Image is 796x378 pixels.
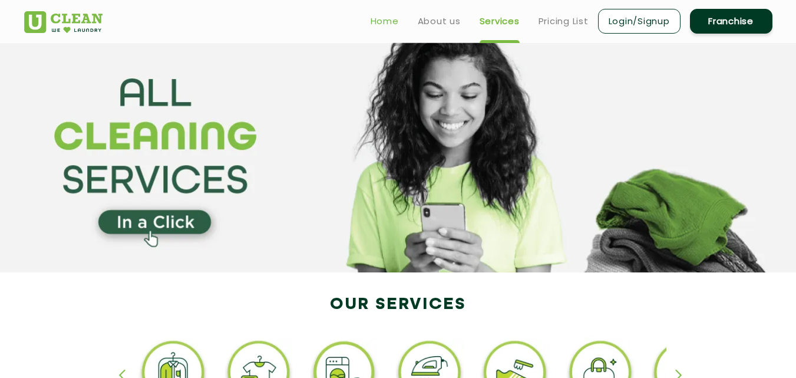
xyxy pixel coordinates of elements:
[598,9,681,34] a: Login/Signup
[539,14,589,28] a: Pricing List
[690,9,772,34] a: Franchise
[371,14,399,28] a: Home
[418,14,461,28] a: About us
[24,11,103,33] img: UClean Laundry and Dry Cleaning
[480,14,520,28] a: Services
